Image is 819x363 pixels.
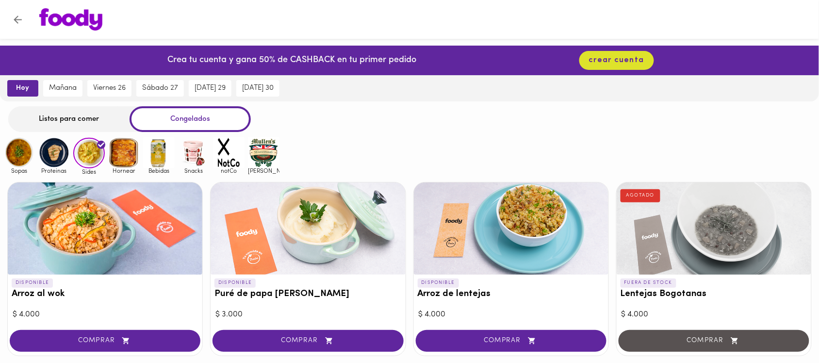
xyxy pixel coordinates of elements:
div: $ 4.000 [419,309,604,320]
span: hoy [14,84,32,93]
iframe: Messagebird Livechat Widget [763,307,809,353]
span: COMPRAR [225,337,391,345]
div: Arroz de lentejas [414,182,608,275]
img: Sopas [3,137,35,168]
p: FUERA DE STOCK [621,279,676,287]
button: mañana [43,80,82,97]
img: Sides [73,138,105,169]
button: Volver [6,8,30,32]
span: crear cuenta [589,56,644,65]
div: Arroz al wok [8,182,202,275]
p: DISPONIBLE [12,279,53,287]
img: Snacks [178,137,210,168]
h3: Arroz de lentejas [418,289,605,299]
button: crear cuenta [579,51,654,70]
div: $ 4.000 [13,309,197,320]
button: COMPRAR [213,330,403,352]
button: hoy [7,80,38,97]
img: Hornear [108,137,140,168]
span: [DATE] 30 [242,84,274,93]
div: AGOTADO [621,189,661,202]
span: Sides [73,168,105,175]
h3: Lentejas Bogotanas [621,289,807,299]
button: COMPRAR [416,330,606,352]
p: DISPONIBLE [214,279,256,287]
span: [PERSON_NAME] [248,167,279,174]
img: Proteinas [38,137,70,168]
div: Congelados [130,106,251,132]
span: Snacks [178,167,210,174]
button: [DATE] 30 [236,80,279,97]
img: mullens [248,137,279,168]
h3: Puré de papa [PERSON_NAME] [214,289,401,299]
div: Listos para comer [8,106,130,132]
span: viernes 26 [93,84,126,93]
div: $ 3.000 [215,309,400,320]
div: $ 4.000 [622,309,806,320]
img: logo.png [39,8,102,31]
h3: Arroz al wok [12,289,198,299]
button: viernes 26 [87,80,131,97]
span: notCo [213,167,245,174]
img: Bebidas [143,137,175,168]
span: mañana [49,84,77,93]
button: sábado 27 [136,80,184,97]
img: notCo [213,137,245,168]
span: [DATE] 29 [195,84,226,93]
span: sábado 27 [142,84,178,93]
span: Hornear [108,167,140,174]
div: Puré de papa blanca [211,182,405,275]
button: [DATE] 29 [189,80,231,97]
span: Proteinas [38,167,70,174]
span: COMPRAR [22,337,188,345]
span: Sopas [3,167,35,174]
p: Crea tu cuenta y gana 50% de CASHBACK en tu primer pedido [167,54,416,67]
p: DISPONIBLE [418,279,459,287]
button: COMPRAR [10,330,200,352]
span: Bebidas [143,167,175,174]
div: Lentejas Bogotanas [617,182,811,275]
span: COMPRAR [428,337,594,345]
